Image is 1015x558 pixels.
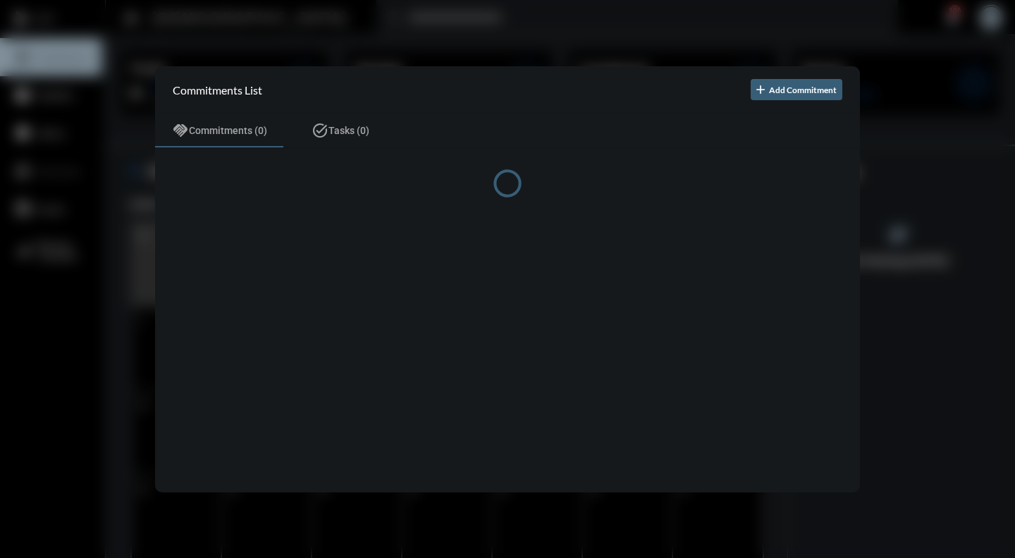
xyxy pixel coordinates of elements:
h2: Commitments List [173,83,262,96]
span: Tasks (0) [328,125,369,136]
mat-icon: handshake [172,122,189,139]
mat-icon: task_alt [312,122,328,139]
mat-icon: add [753,83,768,97]
button: Add Commitment [751,79,842,100]
span: Commitments (0) [189,125,267,136]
